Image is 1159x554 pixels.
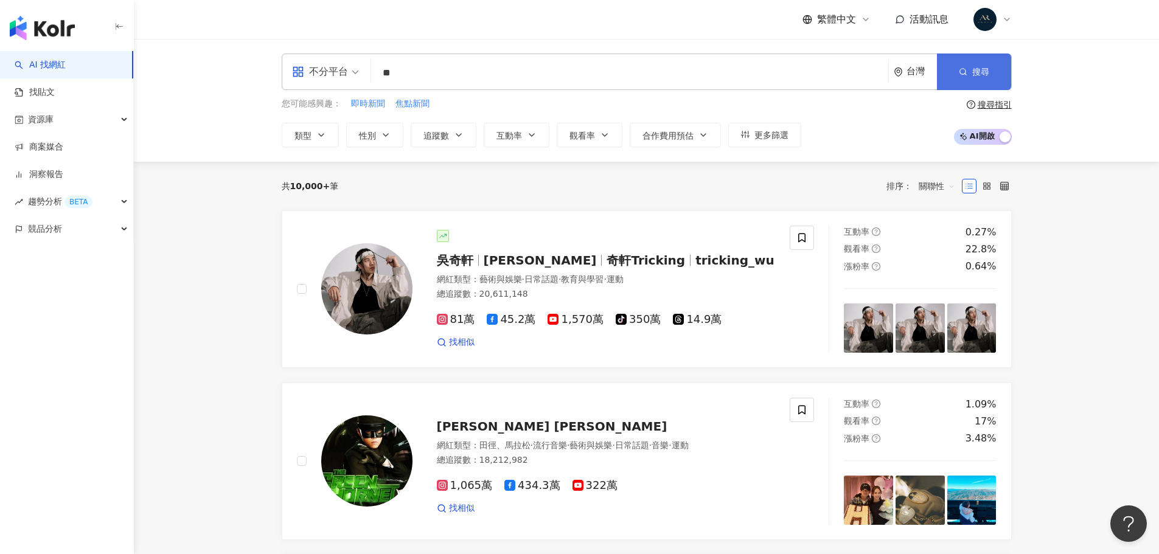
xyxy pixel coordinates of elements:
[817,13,856,26] span: 繁體中文
[695,253,774,268] span: tricking_wu
[15,168,63,181] a: 洞察報告
[973,8,997,31] img: JPG-A4-logo%E8%88%87%E5%9C%96%E9%A8%B0001_%E5%B7%A5%E4%BD%9C%E5%8D%80%E5%9F%9F%201%20%E8%A4%87%E6...
[437,288,776,300] div: 總追蹤數 ： 20,611,148
[437,419,667,434] span: [PERSON_NAME] [PERSON_NAME]
[531,440,533,450] span: ·
[966,432,997,445] div: 3.48%
[937,54,1011,90] button: 搜尋
[673,313,722,326] span: 14.9萬
[1110,505,1147,542] iframe: Help Scout Beacon - Open
[569,440,612,450] span: 藝術與娛樂
[484,123,549,147] button: 互動率
[910,13,948,25] span: 活動訊息
[395,98,430,110] span: 焦點新聞
[844,244,869,254] span: 觀看率
[561,274,604,284] span: 教育與學習
[559,274,561,284] span: ·
[282,123,339,147] button: 類型
[28,106,54,133] span: 資源庫
[604,274,606,284] span: ·
[844,416,869,426] span: 觀看率
[947,476,997,525] img: post-image
[504,479,560,492] span: 434.3萬
[522,274,524,284] span: ·
[669,440,671,450] span: ·
[872,244,880,253] span: question-circle
[972,67,989,77] span: 搜尋
[437,454,776,466] div: 總追蹤數 ： 18,212,982
[557,123,622,147] button: 觀看率
[533,440,567,450] span: 流行音樂
[294,131,312,140] span: 類型
[844,399,869,409] span: 互動率
[437,502,475,514] a: 找相似
[321,415,412,507] img: KOL Avatar
[966,398,997,411] div: 1.09%
[894,68,903,77] span: environment
[437,313,475,326] span: 81萬
[437,440,776,452] div: 網紅類型 ：
[524,274,559,284] span: 日常話題
[346,123,403,147] button: 性別
[966,226,997,239] div: 0.27%
[872,400,880,408] span: question-circle
[872,227,880,236] span: question-circle
[844,303,893,353] img: post-image
[15,86,55,99] a: 找貼文
[28,215,62,243] span: 競品分析
[844,261,869,271] span: 漲粉率
[28,188,92,215] span: 趨勢分析
[548,313,604,326] span: 1,570萬
[292,66,304,78] span: appstore
[607,253,685,268] span: 奇軒Tricking
[437,253,473,268] span: 吳奇軒
[966,243,997,256] div: 22.8%
[967,100,975,109] span: question-circle
[896,303,945,353] img: post-image
[484,253,597,268] span: [PERSON_NAME]
[907,66,937,77] div: 台灣
[844,476,893,525] img: post-image
[479,440,531,450] span: 田徑、馬拉松
[64,196,92,208] div: BETA
[282,181,339,191] div: 共 筆
[886,176,962,196] div: 排序：
[290,181,330,191] span: 10,000+
[15,59,66,71] a: searchAI 找網紅
[616,313,661,326] span: 350萬
[15,198,23,206] span: rise
[919,176,955,196] span: 關聯性
[728,123,801,147] button: 更多篩選
[496,131,522,140] span: 互動率
[423,131,449,140] span: 追蹤數
[754,130,788,140] span: 更多篩選
[395,97,430,111] button: 焦點新聞
[15,141,63,153] a: 商案媒合
[872,434,880,443] span: question-circle
[612,440,614,450] span: ·
[872,417,880,425] span: question-circle
[947,303,997,353] img: post-image
[896,476,945,525] img: post-image
[282,383,1012,540] a: KOL Avatar[PERSON_NAME] [PERSON_NAME]網紅類型：田徑、馬拉松·流行音樂·藝術與娛樂·日常話題·音樂·運動總追蹤數：18,212,9821,065萬434.3萬...
[487,313,535,326] span: 45.2萬
[615,440,649,450] span: 日常話題
[872,262,880,271] span: question-circle
[569,131,595,140] span: 觀看率
[978,100,1012,109] div: 搜尋指引
[649,440,652,450] span: ·
[573,479,618,492] span: 322萬
[642,131,694,140] span: 合作費用預估
[844,227,869,237] span: 互動率
[449,502,475,514] span: 找相似
[437,336,475,348] a: 找相似
[672,440,689,450] span: 運動
[607,274,624,284] span: 運動
[292,62,348,81] div: 不分平台
[351,98,385,110] span: 即時新聞
[282,210,1012,368] a: KOL Avatar吳奇軒[PERSON_NAME]奇軒Trickingtricking_wu網紅類型：藝術與娛樂·日常話題·教育與學習·運動總追蹤數：20,611,14881萬45.2萬1,5...
[652,440,669,450] span: 音樂
[282,98,341,110] span: 您可能感興趣：
[10,16,75,40] img: logo
[567,440,569,450] span: ·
